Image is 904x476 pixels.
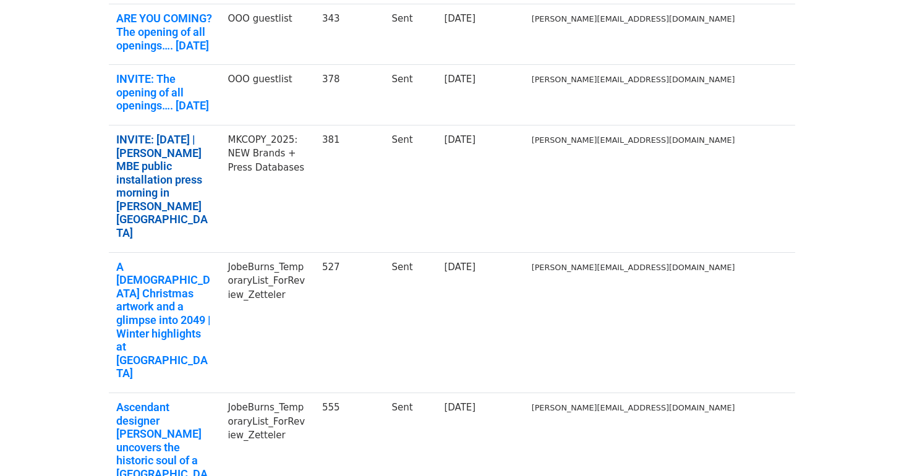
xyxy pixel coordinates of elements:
td: Sent [384,125,437,252]
small: [PERSON_NAME][EMAIL_ADDRESS][DOMAIN_NAME] [532,75,735,84]
a: INVITE: The opening of all openings…. [DATE] [116,72,213,113]
small: [PERSON_NAME][EMAIL_ADDRESS][DOMAIN_NAME] [532,14,735,23]
a: [DATE] [444,402,475,413]
td: MKCOPY_2025: NEW Brands + Press Databases [220,125,314,252]
td: Sent [384,4,437,65]
a: [DATE] [444,74,475,85]
a: [DATE] [444,261,475,273]
td: OOO guestlist [220,4,314,65]
td: OOO guestlist [220,65,314,125]
small: [PERSON_NAME][EMAIL_ADDRESS][DOMAIN_NAME] [532,403,735,412]
small: [PERSON_NAME][EMAIL_ADDRESS][DOMAIN_NAME] [532,135,735,145]
td: JobeBurns_TemporaryList_ForReview_Zetteler [220,252,314,393]
td: Sent [384,252,437,393]
td: 381 [315,125,385,252]
td: 527 [315,252,385,393]
td: Sent [384,65,437,125]
a: [DATE] [444,134,475,145]
small: [PERSON_NAME][EMAIL_ADDRESS][DOMAIN_NAME] [532,263,735,272]
a: ARE YOU COMING? The opening of all openings…. [DATE] [116,12,213,52]
iframe: Chat Widget [842,417,904,476]
td: 378 [315,65,385,125]
td: 343 [315,4,385,65]
a: INVITE: [DATE] | [PERSON_NAME] MBE public installation press morning in [PERSON_NAME][GEOGRAPHIC_... [116,133,213,240]
a: [DATE] [444,13,475,24]
a: A [DEMOGRAPHIC_DATA] Christmas artwork and a glimpse into 2049 | Winter highlights at [GEOGRAPHIC... [116,260,213,380]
